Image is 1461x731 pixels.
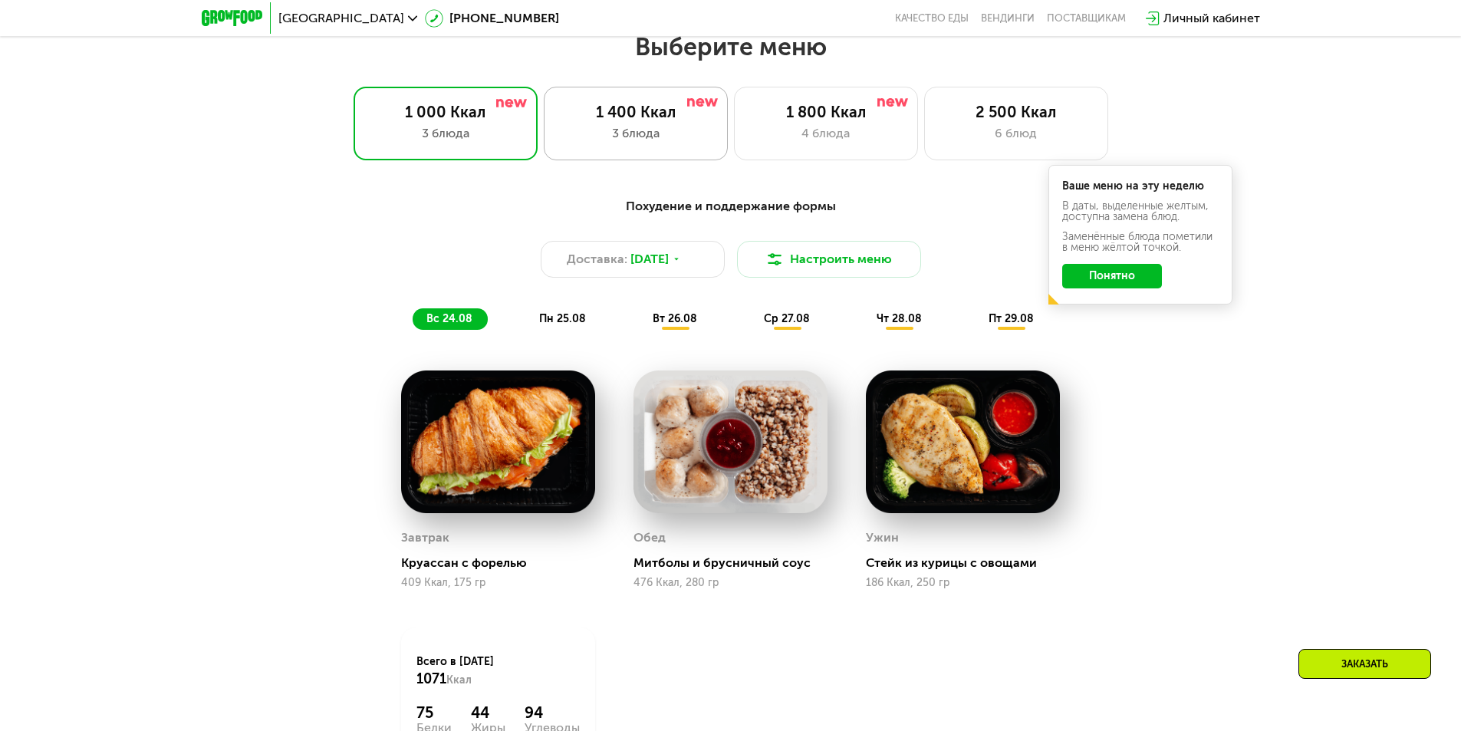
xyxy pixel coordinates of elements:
[539,312,586,325] span: пн 25.08
[277,197,1185,216] div: Похудение и поддержание формы
[416,654,580,688] div: Всего в [DATE]
[877,312,922,325] span: чт 28.08
[633,555,840,571] div: Митболы и брусничный соус
[630,250,669,268] span: [DATE]
[567,250,627,268] span: Доставка:
[1062,232,1219,253] div: Заменённые блюда пометили в меню жёлтой точкой.
[989,312,1034,325] span: пт 29.08
[866,526,899,549] div: Ужин
[446,673,472,687] span: Ккал
[425,9,559,28] a: [PHONE_NUMBER]
[940,103,1092,121] div: 2 500 Ккал
[981,12,1035,25] a: Вендинги
[1062,201,1219,222] div: В даты, выделенные желтым, доступна замена блюд.
[401,577,595,589] div: 409 Ккал, 175 гр
[750,103,902,121] div: 1 800 Ккал
[370,124,522,143] div: 3 блюда
[401,526,449,549] div: Завтрак
[416,703,452,722] div: 75
[471,703,505,722] div: 44
[49,31,1412,62] h2: Выберите меню
[560,103,712,121] div: 1 400 Ккал
[940,124,1092,143] div: 6 блюд
[750,124,902,143] div: 4 блюда
[866,577,1060,589] div: 186 Ккал, 250 гр
[426,312,472,325] span: вс 24.08
[401,555,607,571] div: Круассан с форелью
[895,12,969,25] a: Качество еды
[1163,9,1260,28] div: Личный кабинет
[633,526,666,549] div: Обед
[1047,12,1126,25] div: поставщикам
[1062,264,1162,288] button: Понятно
[525,703,580,722] div: 94
[278,12,404,25] span: [GEOGRAPHIC_DATA]
[560,124,712,143] div: 3 блюда
[653,312,697,325] span: вт 26.08
[1062,181,1219,192] div: Ваше меню на эту неделю
[416,670,446,687] span: 1071
[764,312,810,325] span: ср 27.08
[633,577,828,589] div: 476 Ккал, 280 гр
[1298,649,1431,679] div: Заказать
[866,555,1072,571] div: Стейк из курицы с овощами
[370,103,522,121] div: 1 000 Ккал
[737,241,921,278] button: Настроить меню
